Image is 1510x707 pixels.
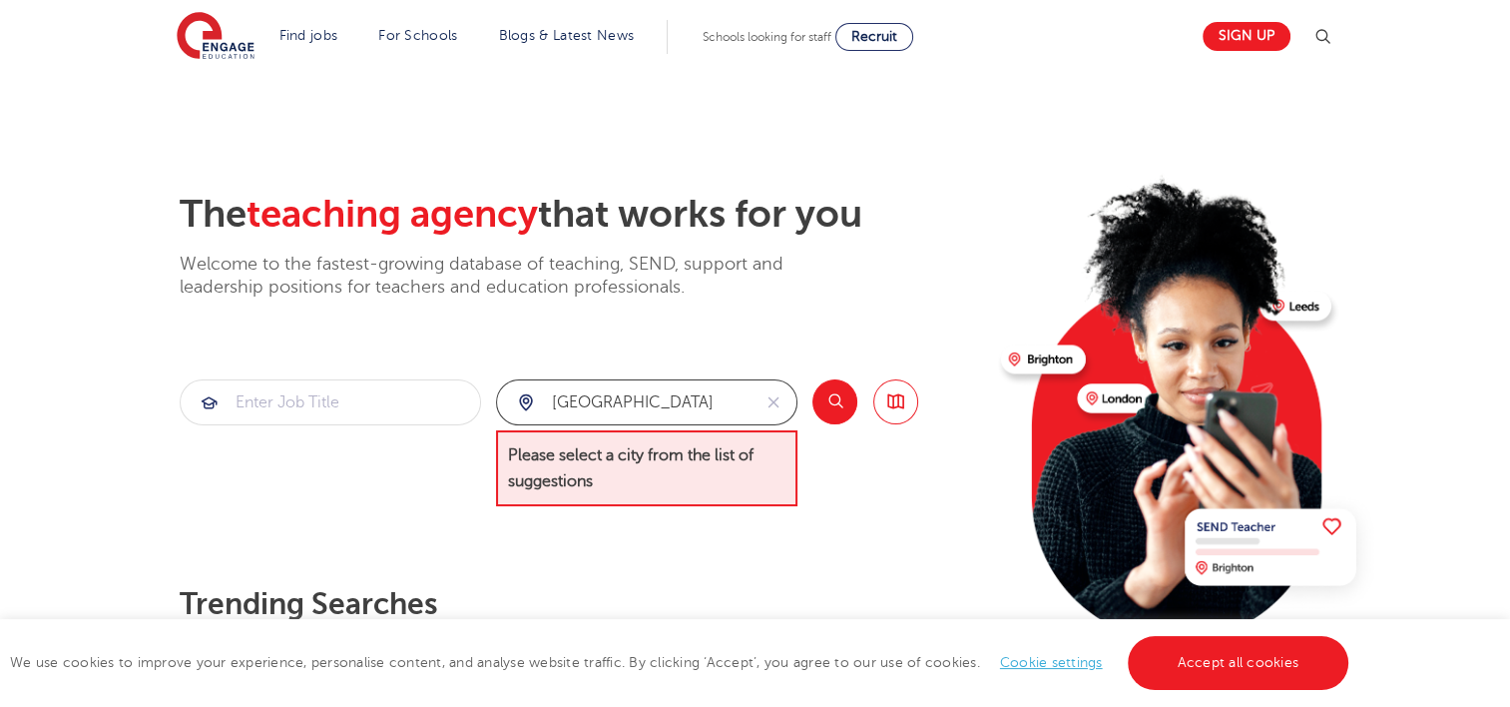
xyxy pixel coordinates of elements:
p: Welcome to the fastest-growing database of teaching, SEND, support and leadership positions for t... [180,253,838,300]
span: teaching agency [247,193,538,236]
div: Submit [496,379,797,425]
a: Sign up [1203,22,1290,51]
div: Submit [180,379,481,425]
span: We use cookies to improve your experience, personalise content, and analyse website traffic. By c... [10,655,1353,670]
a: Find jobs [279,28,338,43]
span: Recruit [851,29,897,44]
span: Schools looking for staff [703,30,831,44]
button: Clear [751,380,796,424]
img: Engage Education [177,12,254,62]
a: Cookie settings [1000,655,1103,670]
a: For Schools [378,28,457,43]
a: Accept all cookies [1128,636,1349,690]
span: Please select a city from the list of suggestions [496,430,797,507]
button: Search [812,379,857,424]
input: Submit [497,380,751,424]
p: Trending searches [180,586,985,622]
input: Submit [181,380,480,424]
a: Recruit [835,23,913,51]
a: Blogs & Latest News [499,28,635,43]
h2: The that works for you [180,192,985,238]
